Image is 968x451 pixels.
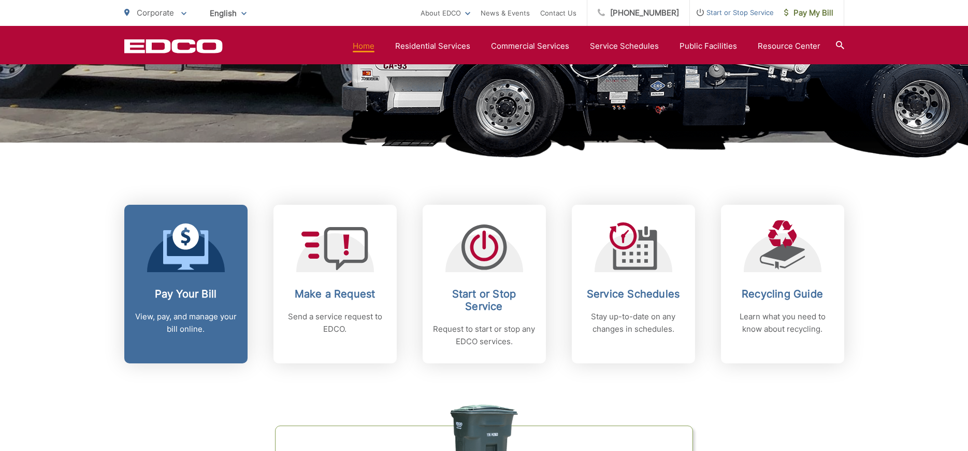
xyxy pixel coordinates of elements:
a: About EDCO [421,7,470,19]
span: Pay My Bill [784,7,833,19]
a: Residential Services [395,40,470,52]
p: View, pay, and manage your bill online. [135,311,237,335]
h2: Recycling Guide [731,288,834,300]
h2: Pay Your Bill [135,288,237,300]
h2: Start or Stop Service [433,288,536,313]
p: Send a service request to EDCO. [284,311,386,335]
h2: Service Schedules [582,288,685,300]
p: Learn what you need to know about recycling. [731,311,834,335]
a: Pay Your Bill View, pay, and manage your bill online. [124,205,248,363]
a: Recycling Guide Learn what you need to know about recycling. [721,205,844,363]
a: Service Schedules Stay up-to-date on any changes in schedules. [572,205,695,363]
a: Make a Request Send a service request to EDCO. [273,205,397,363]
a: News & Events [481,7,530,19]
a: EDCD logo. Return to the homepage. [124,39,223,53]
a: Resource Center [758,40,820,52]
span: English [202,4,254,22]
a: Contact Us [540,7,576,19]
a: Home [353,40,374,52]
p: Stay up-to-date on any changes in schedules. [582,311,685,335]
h2: Make a Request [284,288,386,300]
span: Corporate [137,8,174,18]
a: Service Schedules [590,40,659,52]
p: Request to start or stop any EDCO services. [433,323,536,348]
a: Public Facilities [680,40,737,52]
a: Commercial Services [491,40,569,52]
